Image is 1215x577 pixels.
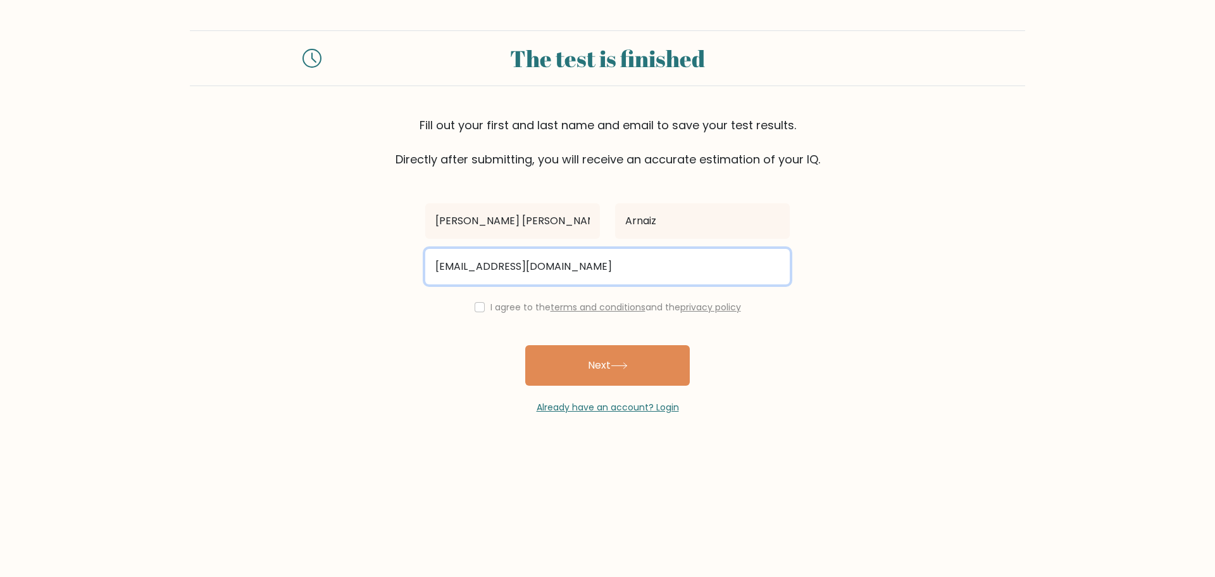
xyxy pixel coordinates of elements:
[537,401,679,414] a: Already have an account? Login
[680,301,741,314] a: privacy policy
[615,203,790,239] input: Last name
[337,41,878,75] div: The test is finished
[551,301,645,314] a: terms and conditions
[525,345,690,386] button: Next
[490,301,741,314] label: I agree to the and the
[425,249,790,284] input: Email
[425,203,600,239] input: First name
[190,117,1025,168] div: Fill out your first and last name and email to save your test results. Directly after submitting,...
